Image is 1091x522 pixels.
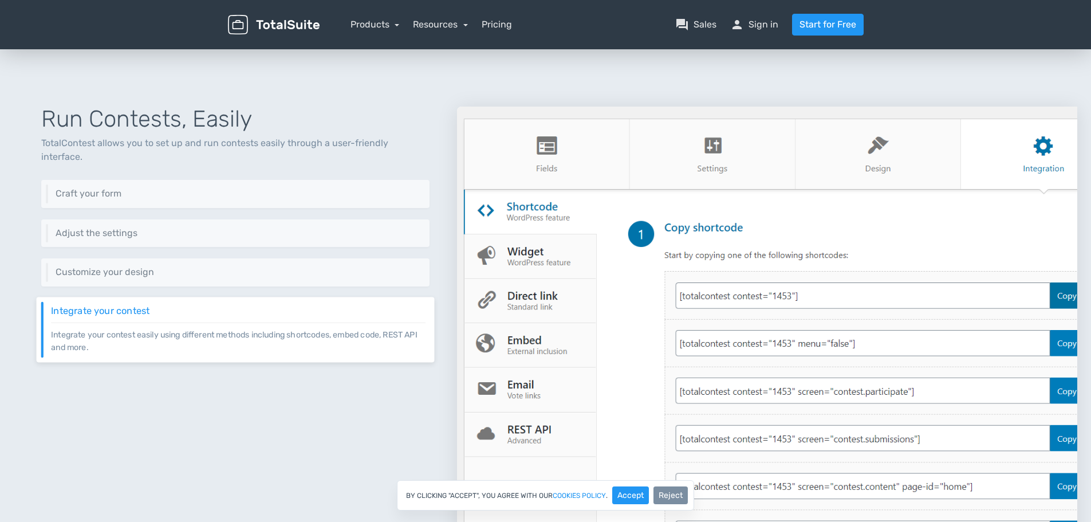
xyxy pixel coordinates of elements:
[612,486,649,504] button: Accept
[41,136,430,164] p: TotalContest allows you to set up and run contests easily through a user-friendly interface.
[56,189,421,199] h6: Craft your form
[56,267,421,277] h6: Customize your design
[51,322,426,353] p: Integrate your contest easily using different methods including shortcodes, embed code, REST API ...
[653,486,688,504] button: Reject
[792,14,864,36] a: Start for Free
[397,480,694,511] div: By clicking "Accept", you agree with our .
[553,492,606,499] a: cookies policy
[413,19,468,30] a: Resources
[41,107,430,132] h1: Run Contests, Easily
[730,18,778,32] a: personSign in
[51,306,426,316] h6: Integrate your contest
[56,277,421,278] p: Keep your website's design consistent by customizing the design to match your branding guidelines.
[228,15,320,35] img: TotalSuite for WordPress
[675,18,716,32] a: question_answerSales
[350,19,400,30] a: Products
[56,228,421,238] h6: Adjust the settings
[482,18,512,32] a: Pricing
[730,18,744,32] span: person
[675,18,689,32] span: question_answer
